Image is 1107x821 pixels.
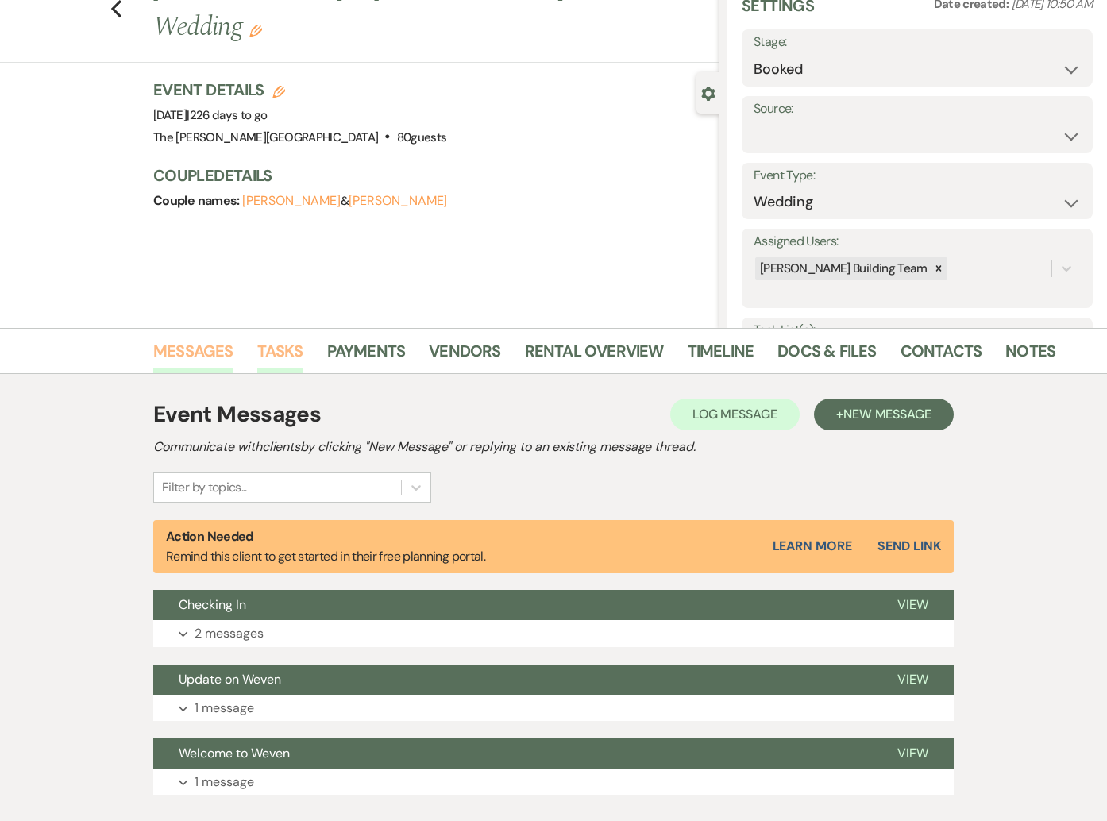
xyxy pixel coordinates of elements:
a: Vendors [429,338,500,373]
button: View [872,665,954,695]
a: Docs & Files [777,338,876,373]
button: View [872,738,954,769]
a: Notes [1005,338,1055,373]
button: Edit [249,23,262,37]
span: New Message [843,406,931,422]
a: Payments [327,338,406,373]
p: 1 message [195,698,254,719]
span: View [897,596,928,613]
label: Task List(s): [754,319,1081,342]
button: +New Message [814,399,954,430]
button: View [872,590,954,620]
button: Update on Weven [153,665,872,695]
span: & [242,193,447,209]
span: Update on Weven [179,671,281,688]
span: Couple names: [153,192,242,209]
label: Stage: [754,31,1081,54]
a: Contacts [901,338,982,373]
button: Send Link [877,540,941,553]
span: View [897,745,928,761]
span: View [897,671,928,688]
span: Log Message [692,406,777,422]
div: [PERSON_NAME] Building Team [755,257,930,280]
label: Event Type: [754,164,1081,187]
span: 226 days to go [190,107,268,123]
p: 1 message [195,772,254,792]
button: Log Message [670,399,800,430]
strong: Action Needed [166,528,253,545]
label: Assigned Users: [754,230,1081,253]
a: Tasks [257,338,303,373]
span: Checking In [179,596,246,613]
label: Source: [754,98,1081,121]
button: Close lead details [701,85,715,100]
span: Welcome to Weven [179,745,290,761]
span: The [PERSON_NAME][GEOGRAPHIC_DATA] [153,129,378,145]
span: [DATE] [153,107,268,123]
a: Rental Overview [525,338,664,373]
p: Remind this client to get started in their free planning portal. [166,526,485,567]
button: 1 message [153,695,954,722]
button: Checking In [153,590,872,620]
a: Learn More [773,537,852,556]
span: 80 guests [397,129,447,145]
a: Messages [153,338,233,373]
div: Filter by topics... [162,478,247,497]
h3: Couple Details [153,164,704,187]
a: Timeline [688,338,754,373]
h2: Communicate with clients by clicking "New Message" or replying to an existing message thread. [153,437,954,457]
h1: Event Messages [153,398,321,431]
button: [PERSON_NAME] [242,195,341,207]
button: 2 messages [153,620,954,647]
p: 2 messages [195,623,264,644]
span: | [187,107,267,123]
button: Welcome to Weven [153,738,872,769]
button: 1 message [153,769,954,796]
h3: Event Details [153,79,447,101]
button: [PERSON_NAME] [349,195,447,207]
